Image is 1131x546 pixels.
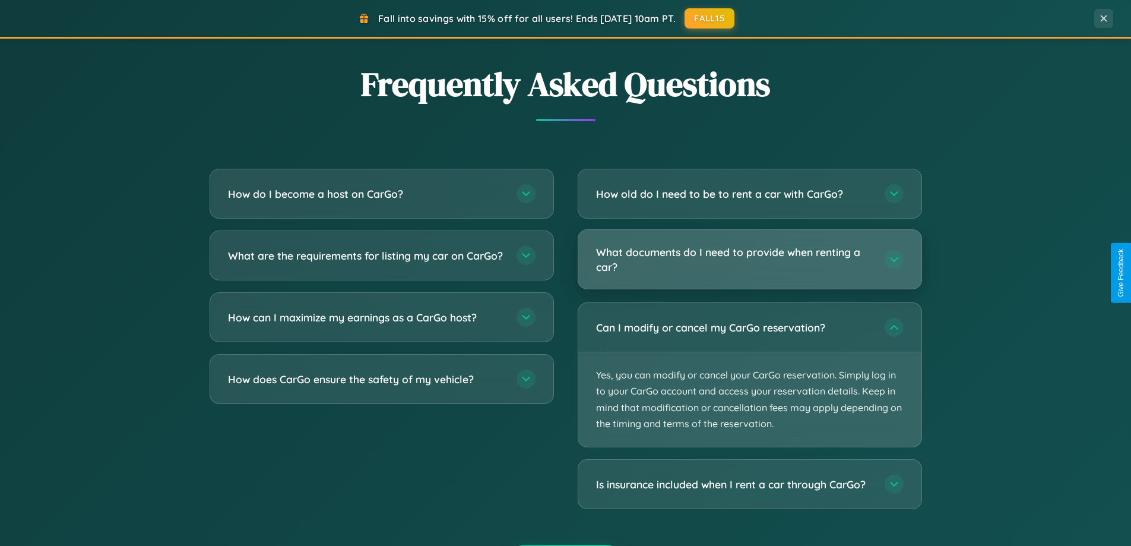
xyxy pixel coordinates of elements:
h3: How old do I need to be to rent a car with CarGo? [596,187,873,201]
h3: How can I maximize my earnings as a CarGo host? [228,310,505,325]
div: Give Feedback [1117,249,1125,297]
p: Yes, you can modify or cancel your CarGo reservation. Simply log in to your CarGo account and acc... [578,352,921,447]
h2: Frequently Asked Questions [210,61,922,107]
span: Fall into savings with 15% off for all users! Ends [DATE] 10am PT. [378,12,676,24]
h3: How do I become a host on CarGo? [228,187,505,201]
h3: How does CarGo ensure the safety of my vehicle? [228,372,505,387]
h3: Can I modify or cancel my CarGo reservation? [596,320,873,335]
h3: What are the requirements for listing my car on CarGo? [228,248,505,263]
h3: What documents do I need to provide when renting a car? [596,245,873,274]
button: FALL15 [685,8,734,29]
h3: Is insurance included when I rent a car through CarGo? [596,477,873,492]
